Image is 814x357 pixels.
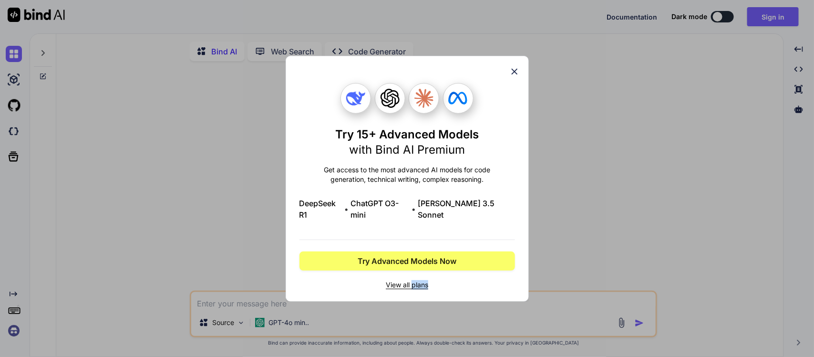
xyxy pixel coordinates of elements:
[358,255,456,267] span: Try Advanced Models Now
[351,198,410,220] span: ChatGPT O3-mini
[412,203,416,215] span: •
[299,198,343,220] span: DeepSeek R1
[345,203,349,215] span: •
[335,127,479,157] h1: Try 15+ Advanced Models
[299,252,515,271] button: Try Advanced Models Now
[299,165,515,184] p: Get access to the most advanced AI models for code generation, technical writing, complex reasoning.
[299,280,515,290] span: View all plans
[349,143,465,157] span: with Bind AI Premium
[346,89,365,108] img: Deepseek
[418,198,515,220] span: [PERSON_NAME] 3.5 Sonnet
